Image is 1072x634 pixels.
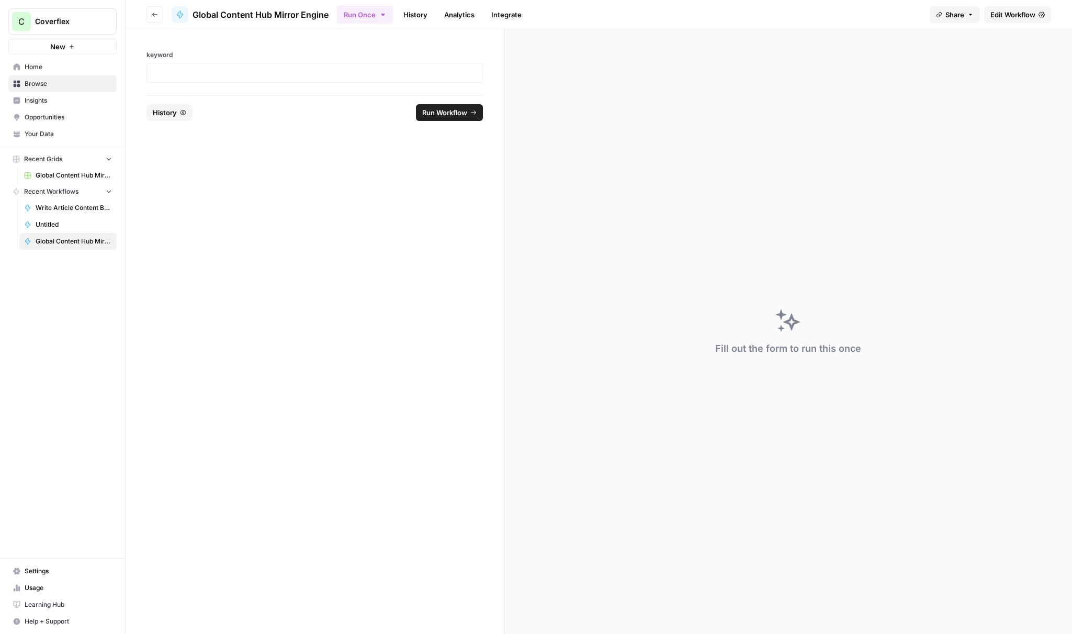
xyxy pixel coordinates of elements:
[24,154,62,164] span: Recent Grids
[172,6,329,23] a: Global Content Hub Mirror Engine
[193,8,329,21] span: Global Content Hub Mirror Engine
[416,104,483,121] button: Run Workflow
[715,341,861,356] div: Fill out the form to run this once
[25,62,112,72] span: Home
[8,596,117,613] a: Learning Hub
[422,107,467,118] span: Run Workflow
[8,126,117,142] a: Your Data
[25,129,112,139] span: Your Data
[153,107,177,118] span: History
[8,75,117,92] a: Browse
[990,9,1035,20] span: Edit Workflow
[945,9,964,20] span: Share
[19,216,117,233] a: Untitled
[8,8,117,35] button: Workspace: Coverflex
[930,6,980,23] button: Share
[25,79,112,88] span: Browse
[25,113,112,122] span: Opportunities
[8,613,117,630] button: Help + Support
[24,187,78,196] span: Recent Workflows
[8,151,117,167] button: Recent Grids
[8,109,117,126] a: Opportunities
[36,203,112,213] span: Write Article Content Brief
[8,184,117,199] button: Recent Workflows
[337,6,393,24] button: Run Once
[25,600,112,609] span: Learning Hub
[19,167,117,184] a: Global Content Hub Mirror
[8,92,117,109] a: Insights
[50,41,65,52] span: New
[8,59,117,75] a: Home
[19,233,117,250] a: Global Content Hub Mirror Engine
[19,199,117,216] a: Write Article Content Brief
[485,6,528,23] a: Integrate
[25,617,112,626] span: Help + Support
[36,237,112,246] span: Global Content Hub Mirror Engine
[25,583,112,593] span: Usage
[146,104,193,121] button: History
[8,580,117,596] a: Usage
[25,566,112,576] span: Settings
[438,6,481,23] a: Analytics
[8,39,117,54] button: New
[397,6,434,23] a: History
[25,96,112,105] span: Insights
[36,171,112,180] span: Global Content Hub Mirror
[35,16,98,27] span: Coverflex
[8,563,117,580] a: Settings
[36,220,112,229] span: Untitled
[18,15,25,28] span: C
[984,6,1051,23] a: Edit Workflow
[146,50,483,60] label: keyword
